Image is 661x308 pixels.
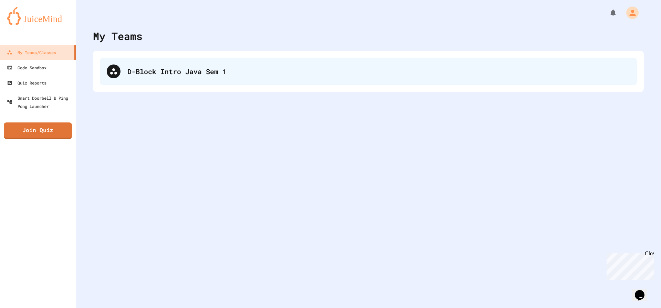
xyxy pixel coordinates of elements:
iframe: chat widget [604,250,654,280]
div: D-Block Intro Java Sem 1 [100,58,637,85]
div: My Teams/Classes [7,48,56,57]
div: Smart Doorbell & Ping Pong Launcher [7,94,73,110]
div: Code Sandbox [7,63,46,72]
iframe: chat widget [632,280,654,301]
div: Chat with us now!Close [3,3,48,44]
div: My Account [619,5,640,21]
div: My Notifications [596,7,619,19]
div: Quiz Reports [7,79,46,87]
a: Join Quiz [4,122,72,139]
div: My Teams [93,28,143,44]
img: logo-orange.svg [7,7,69,25]
div: D-Block Intro Java Sem 1 [127,66,630,77]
